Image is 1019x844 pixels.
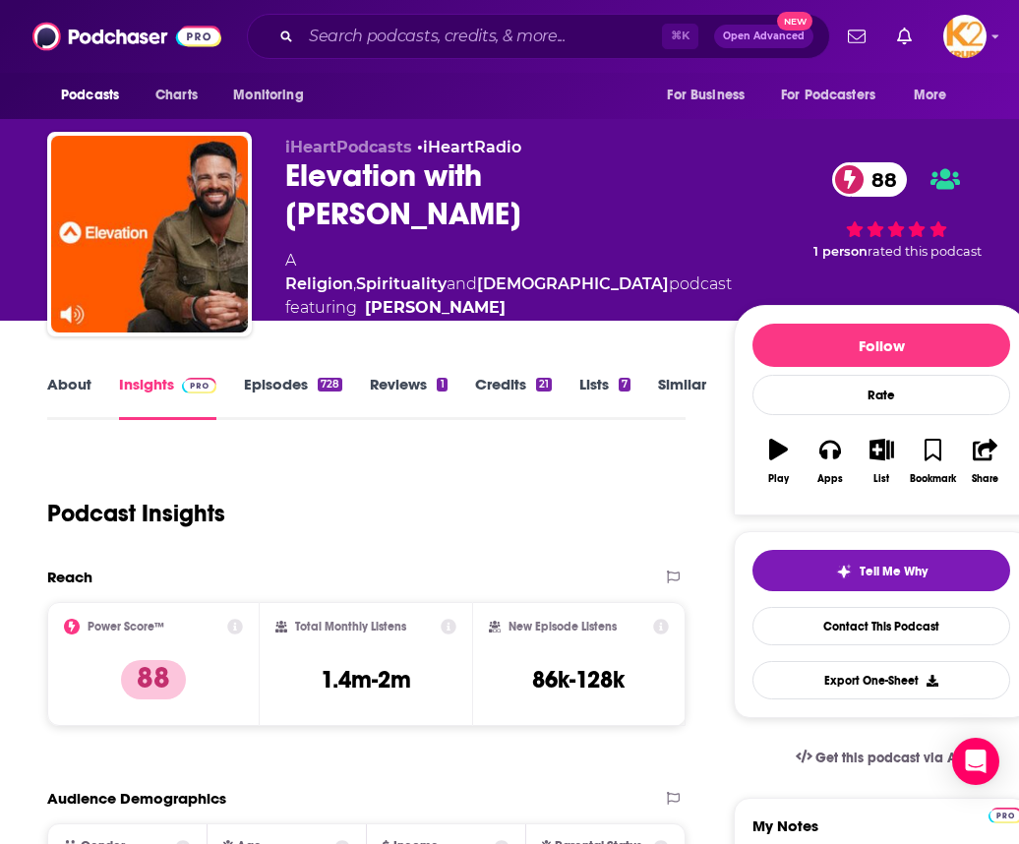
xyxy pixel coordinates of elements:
button: List [856,426,907,497]
a: Similar [658,375,706,420]
span: Podcasts [61,82,119,109]
button: Bookmark [908,426,959,497]
a: Get this podcast via API [780,734,985,782]
button: Export One-Sheet [752,661,1010,699]
img: User Profile [943,15,987,58]
div: Rate [752,375,1010,415]
button: open menu [768,77,904,114]
a: InsightsPodchaser Pro [119,375,216,420]
input: Search podcasts, credits, & more... [301,21,662,52]
h2: Reach [47,568,92,586]
span: rated this podcast [868,244,982,259]
button: Show profile menu [943,15,987,58]
h3: 1.4m-2m [321,665,411,694]
span: New [777,12,812,30]
button: Open AdvancedNew [714,25,813,48]
button: open menu [47,77,145,114]
a: [DEMOGRAPHIC_DATA] [477,274,669,293]
div: Search podcasts, credits, & more... [247,14,830,59]
span: iHeartPodcasts [285,138,412,156]
span: For Business [667,82,745,109]
div: 728 [318,378,342,392]
a: About [47,375,91,420]
a: Show notifications dropdown [840,20,873,53]
div: 1 [437,378,447,392]
button: Follow [752,324,1010,367]
h2: Audience Demographics [47,789,226,808]
span: Get this podcast via API [815,750,968,766]
a: Spirituality [356,274,447,293]
span: Charts [155,82,198,109]
button: Apps [805,426,856,497]
button: open menu [653,77,769,114]
button: Share [959,426,1010,497]
button: Play [752,426,804,497]
p: 88 [121,660,186,699]
img: tell me why sparkle [836,564,852,579]
span: Monitoring [233,82,303,109]
img: Podchaser - Follow, Share and Rate Podcasts [32,18,221,55]
a: Religion [285,274,353,293]
div: Open Intercom Messenger [952,738,999,785]
div: [PERSON_NAME] [365,296,506,320]
span: For Podcasters [781,82,875,109]
h1: Podcast Insights [47,499,225,528]
a: Contact This Podcast [752,607,1010,645]
div: Bookmark [910,473,956,485]
a: Reviews1 [370,375,447,420]
span: featuring [285,296,732,320]
span: Logged in as K2Krupp [943,15,987,58]
button: open menu [219,77,329,114]
div: Share [972,473,998,485]
h2: New Episode Listens [509,620,617,633]
a: iHeartRadio [423,138,521,156]
span: • [417,138,521,156]
span: ⌘ K [662,24,698,49]
img: Elevation with Steven Furtick [51,136,248,332]
a: Credits21 [475,375,552,420]
span: and [447,274,477,293]
span: 88 [852,162,907,197]
div: A podcast [285,249,732,320]
div: List [873,473,889,485]
span: 1 person [813,244,868,259]
div: Apps [817,473,843,485]
h2: Total Monthly Listens [295,620,406,633]
div: Play [768,473,789,485]
span: More [914,82,947,109]
h2: Power Score™ [88,620,164,633]
span: Open Advanced [723,31,805,41]
div: 7 [619,378,630,392]
span: Tell Me Why [860,564,928,579]
button: tell me why sparkleTell Me Why [752,550,1010,591]
div: 21 [536,378,552,392]
a: 88 [832,162,907,197]
img: Podchaser Pro [182,378,216,393]
a: Show notifications dropdown [889,20,920,53]
h3: 86k-128k [532,665,625,694]
a: Lists7 [579,375,630,420]
button: open menu [900,77,972,114]
span: , [353,274,356,293]
a: Charts [143,77,210,114]
a: Episodes728 [244,375,342,420]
